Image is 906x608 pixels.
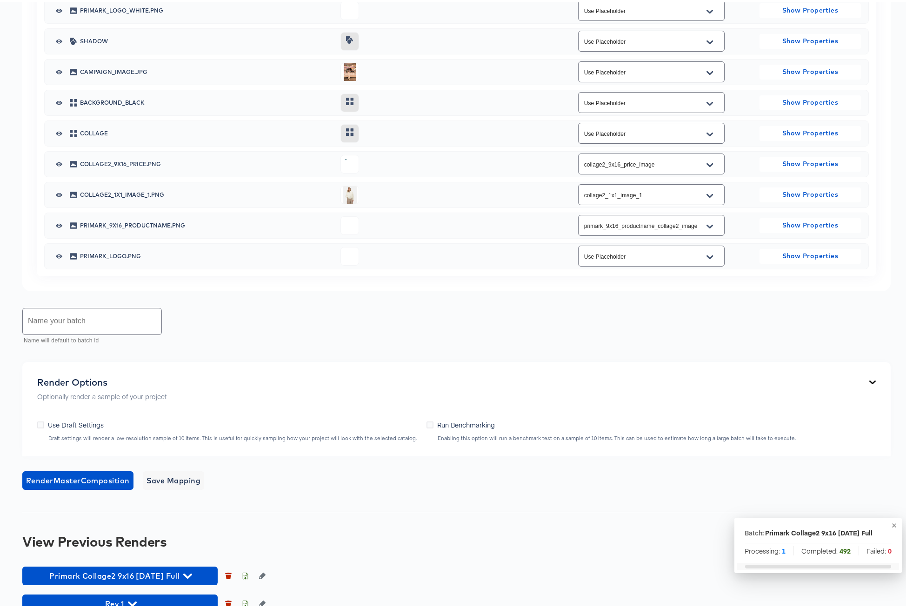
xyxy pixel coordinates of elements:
[765,526,873,535] div: Primark Collage2 9x16 [DATE] Full
[745,544,786,553] span: Processing:
[27,567,213,580] span: Primark Collage2 9x16 [DATE] Full
[759,185,861,200] button: Show Properties
[80,220,333,226] span: primark_9x16_productname.png
[143,469,205,488] button: Save Mapping
[437,418,495,427] span: Run Benchmarking
[703,125,717,140] button: Open
[437,433,796,439] div: Enabling this option will run a benchmark test on a sample of 10 items. This can be used to estim...
[80,6,333,11] span: primark_logo_white.png
[763,64,857,75] span: Show Properties
[703,33,717,47] button: Open
[80,67,333,73] span: campaign_image.jpg
[147,472,201,485] span: Save Mapping
[80,251,333,257] span: primark_logo.png
[759,247,861,261] button: Show Properties
[763,94,857,106] span: Show Properties
[703,94,717,109] button: Open
[22,564,218,583] button: Primark Collage2 9x16 [DATE] Full
[759,62,861,77] button: Show Properties
[703,2,717,17] button: Open
[763,125,857,137] span: Show Properties
[22,469,133,488] button: RenderMasterComposition
[80,190,333,195] span: Collage2_1x1_image_1.png
[759,216,861,231] button: Show Properties
[24,334,155,343] p: Name will default to batch id
[759,1,861,16] button: Show Properties
[759,32,861,47] button: Show Properties
[745,526,764,535] p: Batch:
[866,544,892,553] span: Failed:
[48,418,104,427] span: Use Draft Settings
[703,217,717,232] button: Open
[27,595,213,608] span: Rev 1
[888,544,892,553] strong: 0
[22,532,891,547] div: View Previous Renders
[703,63,717,78] button: Open
[759,124,861,139] button: Show Properties
[763,33,857,45] span: Show Properties
[782,544,786,553] strong: 1
[839,544,851,553] strong: 492
[37,389,167,399] p: Optionally render a sample of your project
[80,159,333,165] span: collage2_9x16_price.png
[801,544,851,553] span: Completed:
[703,155,717,170] button: Open
[763,156,857,167] span: Show Properties
[80,128,333,134] span: collage
[763,248,857,260] span: Show Properties
[703,186,717,201] button: Open
[763,187,857,198] span: Show Properties
[37,374,167,386] div: Render Options
[80,98,333,103] span: Background_black
[48,433,417,439] div: Draft settings will render a low-resolution sample of 10 items. This is useful for quickly sampli...
[763,217,857,229] span: Show Properties
[703,247,717,262] button: Open
[80,36,333,42] span: shadow
[763,2,857,14] span: Show Properties
[26,472,130,485] span: Render Master Composition
[759,154,861,169] button: Show Properties
[759,93,861,108] button: Show Properties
